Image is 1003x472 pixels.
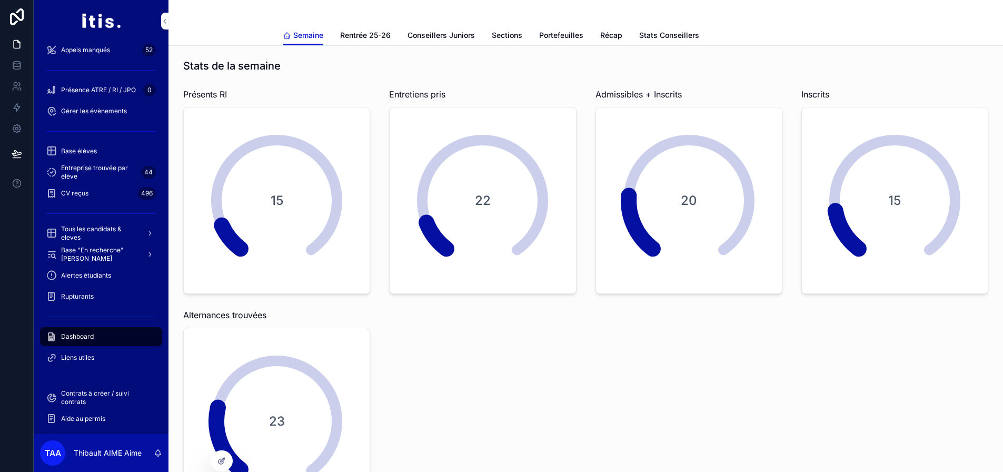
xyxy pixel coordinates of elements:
p: Thibault AIME Aime [74,448,142,458]
span: Inscrits [801,88,829,101]
a: Conseillers Juniors [408,26,475,47]
span: 23 [241,413,313,430]
div: 0 [143,84,156,96]
div: 44 [141,166,156,179]
span: Sections [492,30,522,41]
a: Rupturants [40,287,162,306]
a: Entreprise trouvée par élève44 [40,163,162,182]
h1: Stats de la semaine [183,58,281,73]
a: Récap [600,26,622,47]
a: Gérer les évènements [40,102,162,121]
a: Appels manqués52 [40,41,162,60]
span: Rupturants [61,292,94,301]
span: Tous les candidats & eleves [61,225,138,242]
span: 22 [447,192,519,209]
span: Stats Conseillers [639,30,699,41]
span: Base élèves [61,147,97,155]
a: Dashboard [40,327,162,346]
span: Alternances trouvées [183,309,266,321]
a: Sections [492,26,522,47]
a: Contrats à créer / suivi contrats [40,388,162,407]
a: Tous les candidats & eleves [40,224,162,243]
div: 496 [138,187,156,200]
span: TAA [45,447,61,459]
a: Base "En recherche" [PERSON_NAME] [40,245,162,264]
a: Liens utiles [40,348,162,367]
span: Base "En recherche" [PERSON_NAME] [61,246,138,263]
img: App logo [81,13,121,29]
span: Entretiens pris [389,88,445,101]
span: Liens utiles [61,353,94,362]
div: scrollable content [34,42,168,434]
div: 52 [142,44,156,56]
a: Alertes étudiants [40,266,162,285]
span: Présence ATRE / RI / JPO [61,86,136,94]
span: Alertes étudiants [61,271,111,280]
a: Portefeuilles [539,26,583,47]
span: 20 [653,192,724,209]
span: Rentrée 25-26 [340,30,391,41]
span: Portefeuilles [539,30,583,41]
a: Rentrée 25-26 [340,26,391,47]
span: Conseillers Juniors [408,30,475,41]
span: 15 [859,192,930,209]
span: Présents RI [183,88,227,101]
span: 15 [241,192,313,209]
a: Stats Conseillers [639,26,699,47]
a: CV reçus496 [40,184,162,203]
span: Aide au permis [61,415,105,423]
a: Aide au permis [40,409,162,428]
span: Entreprise trouvée par élève [61,164,137,181]
a: Base élèves [40,142,162,161]
span: Semaine [293,30,323,41]
span: Contrats à créer / suivi contrats [61,389,152,406]
span: Récap [600,30,622,41]
a: Présence ATRE / RI / JPO0 [40,81,162,100]
span: Appels manqués [61,46,110,54]
span: Dashboard [61,332,94,341]
span: Gérer les évènements [61,107,127,115]
a: Semaine [283,26,323,46]
span: Admissibles + Inscrits [595,88,682,101]
span: CV reçus [61,189,88,198]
